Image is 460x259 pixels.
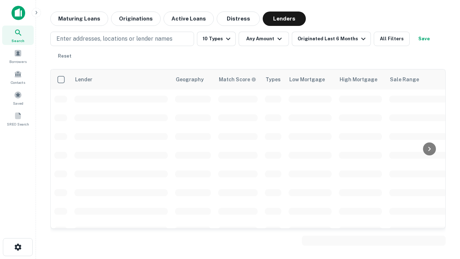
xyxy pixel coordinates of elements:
button: Lenders [263,12,306,26]
th: Geography [171,69,215,90]
button: All Filters [374,32,410,46]
button: Any Amount [239,32,289,46]
p: Enter addresses, locations or lender names [56,35,172,43]
div: Sale Range [390,75,419,84]
div: Originated Last 6 Months [298,35,368,43]
button: Save your search to get updates of matches that match your search criteria. [413,32,436,46]
a: Borrowers [2,46,34,66]
button: Distress [217,12,260,26]
div: Geography [176,75,204,84]
button: Enter addresses, locations or lender names [50,32,194,46]
iframe: Chat Widget [424,178,460,213]
div: High Mortgage [340,75,377,84]
button: Maturing Loans [50,12,108,26]
th: Lender [71,69,171,90]
button: Active Loans [164,12,214,26]
button: Originated Last 6 Months [292,32,371,46]
th: High Mortgage [335,69,386,90]
img: capitalize-icon.png [11,6,25,20]
span: Saved [13,100,23,106]
th: Types [261,69,285,90]
th: Capitalize uses an advanced AI algorithm to match your search with the best lender. The match sco... [215,69,261,90]
th: Sale Range [386,69,450,90]
button: Reset [53,49,76,63]
span: Search [11,38,24,44]
span: Contacts [11,79,25,85]
button: Originations [111,12,161,26]
a: Search [2,26,34,45]
button: 10 Types [197,32,236,46]
a: Saved [2,88,34,108]
span: SREO Search [7,121,29,127]
a: Contacts [2,67,34,87]
div: Capitalize uses an advanced AI algorithm to match your search with the best lender. The match sco... [219,76,256,83]
div: Types [266,75,281,84]
div: Low Mortgage [289,75,325,84]
th: Low Mortgage [285,69,335,90]
span: Borrowers [9,59,27,64]
h6: Match Score [219,76,255,83]
a: SREO Search [2,109,34,128]
div: Lender [75,75,92,84]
